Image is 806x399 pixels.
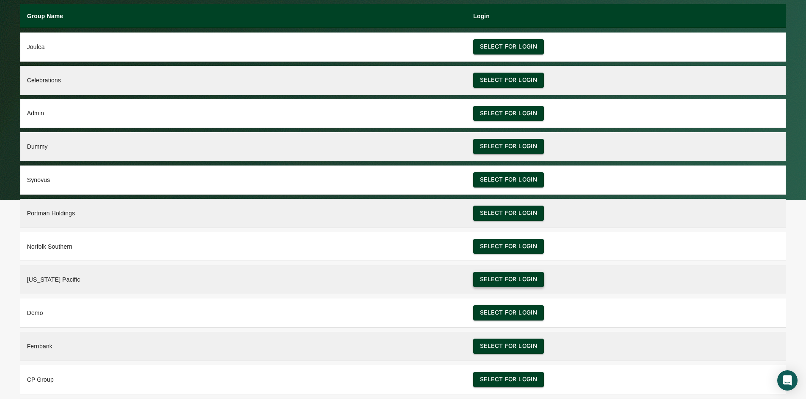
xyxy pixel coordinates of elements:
[473,73,544,88] button: Select for login
[20,132,466,161] td: Dummy
[20,166,466,195] td: Synovus
[20,99,466,128] td: Admin
[20,299,466,328] td: Demo
[473,106,544,121] button: Select for login
[20,199,466,228] td: Portman Holdings
[20,33,466,62] td: Joulea
[473,239,544,254] button: Select for login
[473,39,544,54] button: Select for login
[20,365,466,394] td: CP Group
[20,332,466,361] td: Fernbank
[473,206,544,221] button: Select for login
[20,232,466,261] td: Norfolk Southern
[473,172,544,187] button: Select for login
[473,272,544,287] button: Select for login
[20,4,466,28] th: Group Name
[466,4,786,28] th: Login
[473,139,544,154] button: Select for login
[20,66,466,95] td: Celebrations
[473,305,544,320] button: Select for login
[473,339,544,354] button: Select for login
[473,372,544,387] button: Select for login
[20,265,466,294] td: [US_STATE] Pacific
[777,370,798,391] div: Open Intercom Messenger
